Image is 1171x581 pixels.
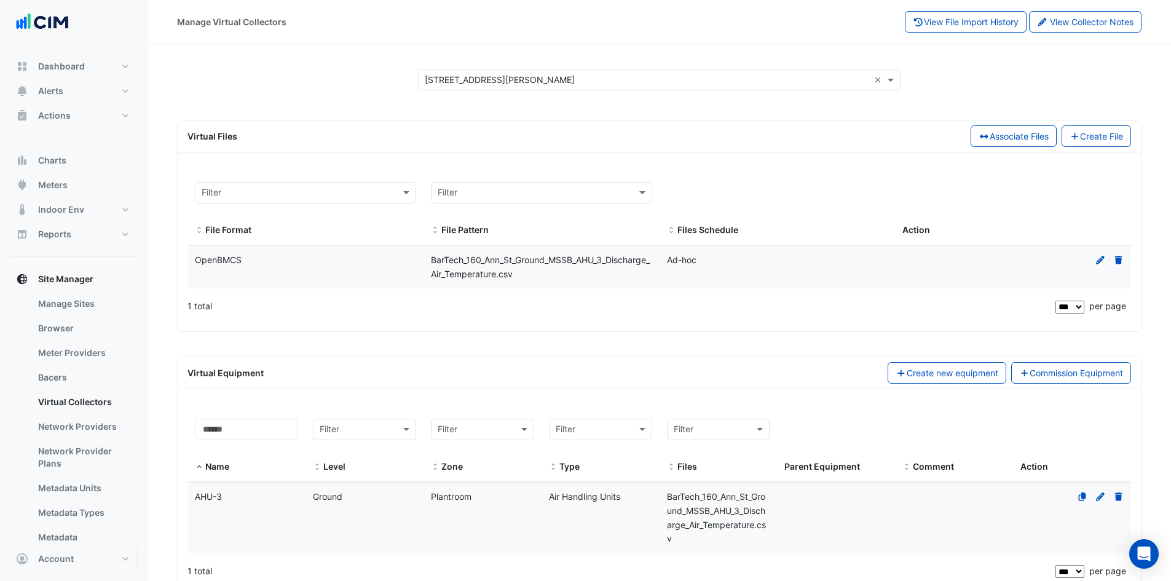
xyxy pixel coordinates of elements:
a: Edit [1095,255,1106,265]
div: Ad-hoc [660,253,896,267]
span: View Collector Notes [1050,17,1134,27]
a: Metadata Units [28,476,138,500]
app-icon: Actions [16,109,28,122]
span: BarTech_160_Ann_St_Ground_MSSB_AHU_3_Discharge_Air_Temperature.csv [667,491,766,543]
span: Actions [38,109,71,122]
button: View File Import History [905,11,1027,33]
div: Manage Virtual Collectors [177,15,286,28]
span: Clear [874,73,885,86]
button: Alerts [10,79,138,103]
span: File Pattern [441,224,489,235]
app-icon: Charts [16,154,28,167]
button: Commission Equipment [1011,362,1132,384]
span: per page [1089,566,1126,576]
div: Virtual Files [180,130,958,143]
a: Virtual Collectors [28,390,138,414]
a: Bacers [28,365,138,390]
button: Site Manager [10,267,138,291]
span: File Format [205,224,251,235]
span: Level [313,462,321,472]
span: File Format [195,226,203,235]
span: Level [323,461,345,472]
button: Create File [1062,125,1132,147]
app-icon: Meters [16,179,28,191]
span: per page [1089,301,1126,311]
a: Delete [1113,491,1124,502]
div: 1 total [187,291,1053,322]
div: Open Intercom Messenger [1129,539,1159,569]
span: Name [195,462,203,472]
button: Associate Files [971,125,1057,147]
button: Reports [10,222,138,247]
span: OpenBMCS [195,255,242,265]
app-icon: Indoor Env [16,204,28,216]
button: Charts [10,148,138,173]
span: Files Schedule [677,224,738,235]
span: AHU-3 [195,491,222,502]
span: Comment [902,462,911,472]
span: Alerts [38,85,63,97]
div: Virtual Equipment [180,366,880,379]
span: Meters [38,179,68,191]
span: Files [677,461,697,472]
a: Edit [1095,491,1106,502]
span: Parent Equipment [784,461,860,472]
span: Plantroom [431,491,471,502]
a: Metadata Types [28,500,138,525]
span: Air Handling Units [549,491,620,502]
button: Dashboard [10,54,138,79]
span: Name [205,461,229,472]
button: Meters [10,173,138,197]
span: Type [549,462,558,472]
a: Browser [28,316,138,341]
app-icon: Site Manager [16,273,28,285]
span: Type [559,461,580,472]
app-icon: Alerts [16,85,28,97]
a: Metadata [28,525,138,550]
span: Action [1020,461,1048,472]
span: Files Schedule [667,226,676,235]
a: Delete [1113,255,1124,265]
a: Meter Providers [28,341,138,365]
img: Company Logo [15,10,70,34]
span: Comment [913,461,954,472]
app-icon: Dashboard [16,60,28,73]
span: Account [38,553,74,565]
button: Indoor Env [10,197,138,222]
a: Network Provider Plans [28,439,138,476]
span: Site Manager [38,273,93,285]
span: Charts [38,154,66,167]
a: Clone Equipment [1077,491,1088,502]
span: Zone [441,461,463,472]
span: Ground [313,491,342,502]
span: Action [902,224,930,235]
button: View Collector Notes [1029,11,1142,33]
span: Indoor Env [38,204,84,216]
span: Reports [38,228,71,240]
button: Account [10,547,138,571]
span: Files [667,462,676,472]
span: Zone [431,462,440,472]
app-icon: Reports [16,228,28,240]
span: File Pattern [431,226,440,235]
button: Create new equipment [888,362,1006,384]
span: Dashboard [38,60,85,73]
a: Network Providers [28,414,138,439]
div: BarTech_160_Ann_St_Ground_MSSB_AHU_3_Discharge_Air_Temperature.csv [424,253,660,282]
a: Manage Sites [28,291,138,316]
button: Actions [10,103,138,128]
